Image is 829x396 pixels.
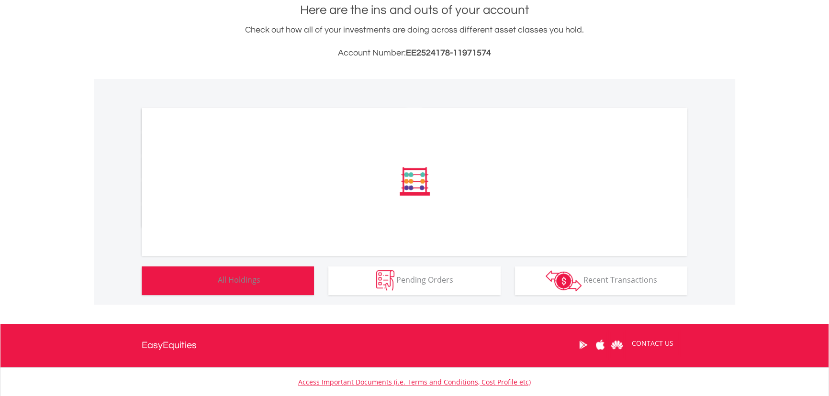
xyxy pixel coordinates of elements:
[546,270,582,291] img: transactions-zar-wht.png
[376,270,394,291] img: pending_instructions-wht.png
[328,266,501,295] button: Pending Orders
[142,1,687,19] h1: Here are the ins and outs of your account
[142,46,687,60] h3: Account Number:
[142,23,687,60] div: Check out how all of your investments are doing across different asset classes you hold.
[298,377,531,386] a: Access Important Documents (i.e. Terms and Conditions, Cost Profile etc)
[406,48,491,57] span: EE2524178-11971574
[142,324,197,367] a: EasyEquities
[592,330,608,360] a: Apple
[608,330,625,360] a: Huawei
[218,275,260,285] span: All Holdings
[396,275,453,285] span: Pending Orders
[583,275,657,285] span: Recent Transactions
[515,266,687,295] button: Recent Transactions
[625,330,680,357] a: CONTACT US
[142,266,314,295] button: All Holdings
[195,270,216,291] img: holdings-wht.png
[575,330,592,360] a: Google Play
